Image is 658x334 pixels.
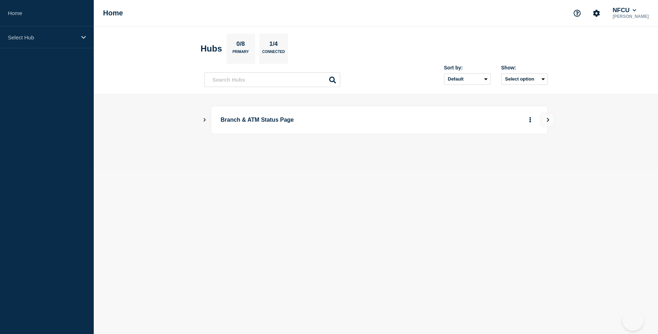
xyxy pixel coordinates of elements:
[201,44,222,54] h2: Hubs
[611,7,638,14] button: NFCU
[540,113,555,127] button: View
[233,50,249,57] p: Primary
[103,9,123,17] h1: Home
[8,34,77,40] p: Select Hub
[622,309,644,331] iframe: Help Scout Beacon - Open
[526,113,535,127] button: More actions
[204,72,340,87] input: Search Hubs
[262,50,285,57] p: Connected
[234,40,248,50] p: 0/8
[444,65,491,71] div: Sort by:
[611,14,650,19] p: [PERSON_NAME]
[589,6,604,21] button: Account settings
[267,40,281,50] p: 1/4
[221,113,419,127] p: Branch & ATM Status Page
[501,65,548,71] div: Show:
[501,73,548,85] button: Select option
[203,117,206,123] button: Show Connected Hubs
[570,6,585,21] button: Support
[444,73,491,85] select: Sort by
